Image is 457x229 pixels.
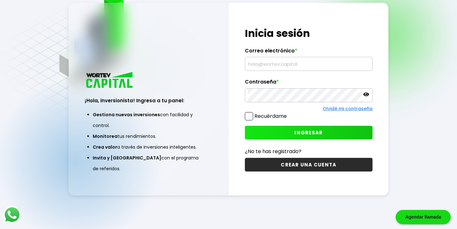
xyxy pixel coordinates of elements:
[93,109,205,131] li: con facilidad y control.
[245,48,373,57] label: Correo electrónico
[396,210,451,224] div: Agendar llamada
[85,97,212,104] h3: ¡Hola, inversionista! Ingresa a tu panel:
[323,105,373,112] a: Olvidé mi contraseña
[93,133,118,139] span: Monitorea
[245,26,373,41] h1: Inicia sesión
[85,71,135,90] img: logo_wortev_capital
[93,142,205,152] li: a través de inversiones inteligentes.
[93,155,161,161] span: Invita y [GEOGRAPHIC_DATA]
[245,79,373,88] label: Contraseña
[254,112,287,120] label: Recuérdame
[245,147,373,172] a: ¿No te has registrado?CREAR UNA CUENTA
[93,152,205,174] li: con el programa de referidos.
[93,144,117,150] span: Crea valor
[245,158,373,172] button: CREAR UNA CUENTA
[93,131,205,142] li: tus rendimientos.
[3,206,21,224] img: logos_whatsapp-icon.242b2217.svg
[294,129,323,136] span: INGRESAR
[248,57,370,71] input: hola@wortev.capital
[93,111,160,118] span: Gestiona nuevas inversiones
[245,126,373,139] button: INGRESAR
[245,147,373,155] p: ¿No te has registrado?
